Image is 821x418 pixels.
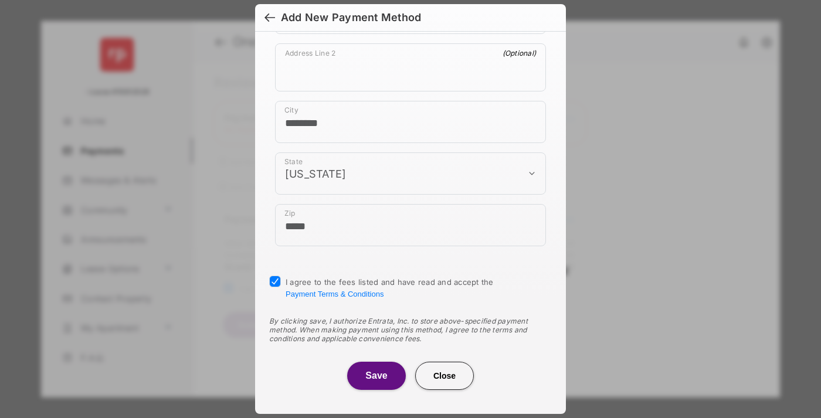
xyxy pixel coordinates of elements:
span: I agree to the fees listed and have read and accept the [286,277,494,298]
div: payment_method_screening[postal_addresses][administrativeArea] [275,152,546,195]
button: Save [347,362,406,390]
button: I agree to the fees listed and have read and accept the [286,290,384,298]
button: Close [415,362,474,390]
div: payment_method_screening[postal_addresses][addressLine2] [275,43,546,91]
div: Add New Payment Method [281,11,421,24]
div: By clicking save, I authorize Entrata, Inc. to store above-specified payment method. When making ... [269,317,552,343]
div: payment_method_screening[postal_addresses][locality] [275,101,546,143]
div: payment_method_screening[postal_addresses][postalCode] [275,204,546,246]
